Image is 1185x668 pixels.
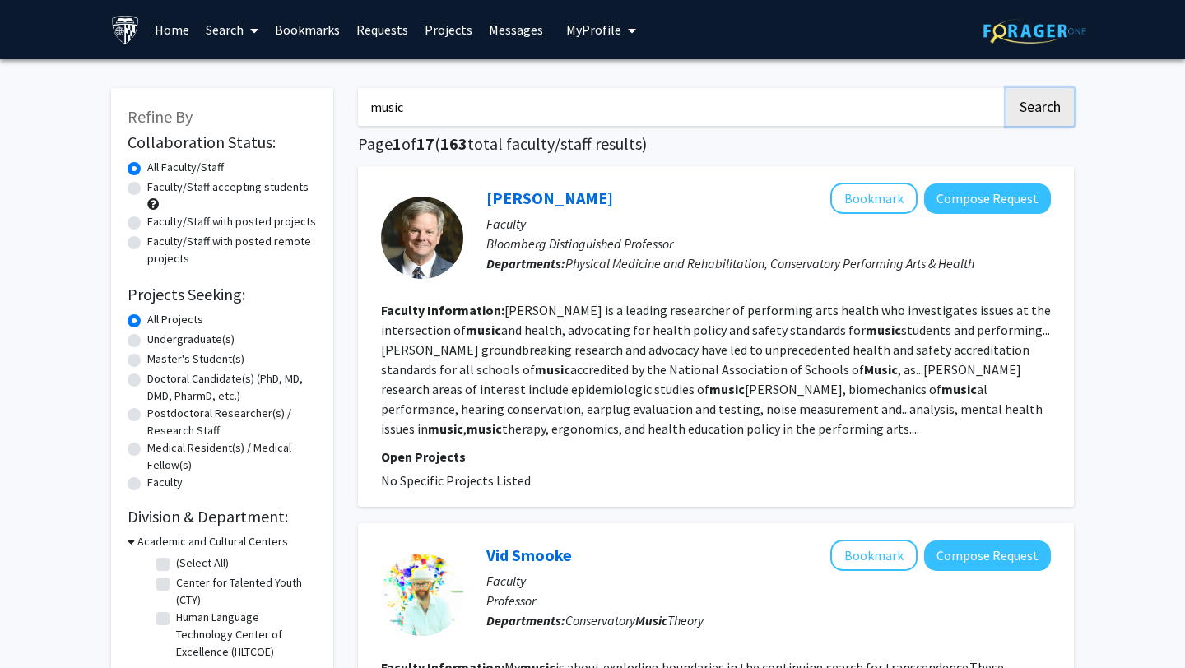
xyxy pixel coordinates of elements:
[486,545,572,565] a: Vid Smooke
[111,16,140,44] img: Johns Hopkins University Logo
[941,381,977,397] b: music
[137,533,288,550] h3: Academic and Cultural Centers
[147,159,224,176] label: All Faculty/Staff
[147,233,317,267] label: Faculty/Staff with posted remote projects
[481,1,551,58] a: Messages
[128,132,317,152] h2: Collaboration Status:
[466,322,501,338] b: music
[128,285,317,304] h2: Projects Seeking:
[358,88,1004,126] input: Search Keywords
[486,571,1051,591] p: Faculty
[486,188,613,208] a: [PERSON_NAME]
[924,540,1051,571] button: Compose Request to Vid Smooke
[358,134,1074,154] h1: Page of ( total faculty/staff results)
[866,322,901,338] b: music
[467,420,502,437] b: music
[147,439,317,474] label: Medical Resident(s) / Medical Fellow(s)
[147,370,317,405] label: Doctoral Candidate(s) (PhD, MD, DMD, PharmD, etc.)
[197,1,267,58] a: Search
[486,612,565,629] b: Departments:
[924,183,1051,214] button: Compose Request to Kris Chesky
[535,361,570,378] b: music
[147,331,235,348] label: Undergraduate(s)
[428,420,463,437] b: music
[381,447,1051,466] p: Open Projects
[565,612,704,629] span: Conservatory Theory
[147,213,316,230] label: Faculty/Staff with posted projects
[486,255,565,271] b: Departments:
[267,1,348,58] a: Bookmarks
[566,21,621,38] span: My Profile
[381,302,1051,437] fg-read-more: [PERSON_NAME] is a leading researcher of performing arts health who investigates issues at the in...
[983,18,1086,44] img: ForagerOne Logo
[12,594,70,656] iframe: Chat
[128,106,193,127] span: Refine By
[709,381,745,397] b: music
[486,591,1051,610] p: Professor
[381,302,504,318] b: Faculty Information:
[348,1,416,58] a: Requests
[635,612,667,629] b: Music
[147,179,309,196] label: Faculty/Staff accepting students
[830,540,918,571] button: Add Vid Smooke to Bookmarks
[147,311,203,328] label: All Projects
[1006,88,1074,126] button: Search
[565,255,974,271] span: Physical Medicine and Rehabilitation, Conservatory Performing Arts & Health
[416,133,434,154] span: 17
[176,609,313,661] label: Human Language Technology Center of Excellence (HLTCOE)
[486,214,1051,234] p: Faculty
[147,405,317,439] label: Postdoctoral Researcher(s) / Research Staff
[381,472,531,489] span: No Specific Projects Listed
[147,474,183,491] label: Faculty
[176,554,229,572] label: (Select All)
[864,361,898,378] b: Music
[830,183,918,214] button: Add Kris Chesky to Bookmarks
[128,507,317,527] h2: Division & Department:
[146,1,197,58] a: Home
[486,234,1051,253] p: Bloomberg Distinguished Professor
[393,133,402,154] span: 1
[147,350,244,368] label: Master's Student(s)
[416,1,481,58] a: Projects
[440,133,467,154] span: 163
[176,574,313,609] label: Center for Talented Youth (CTY)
